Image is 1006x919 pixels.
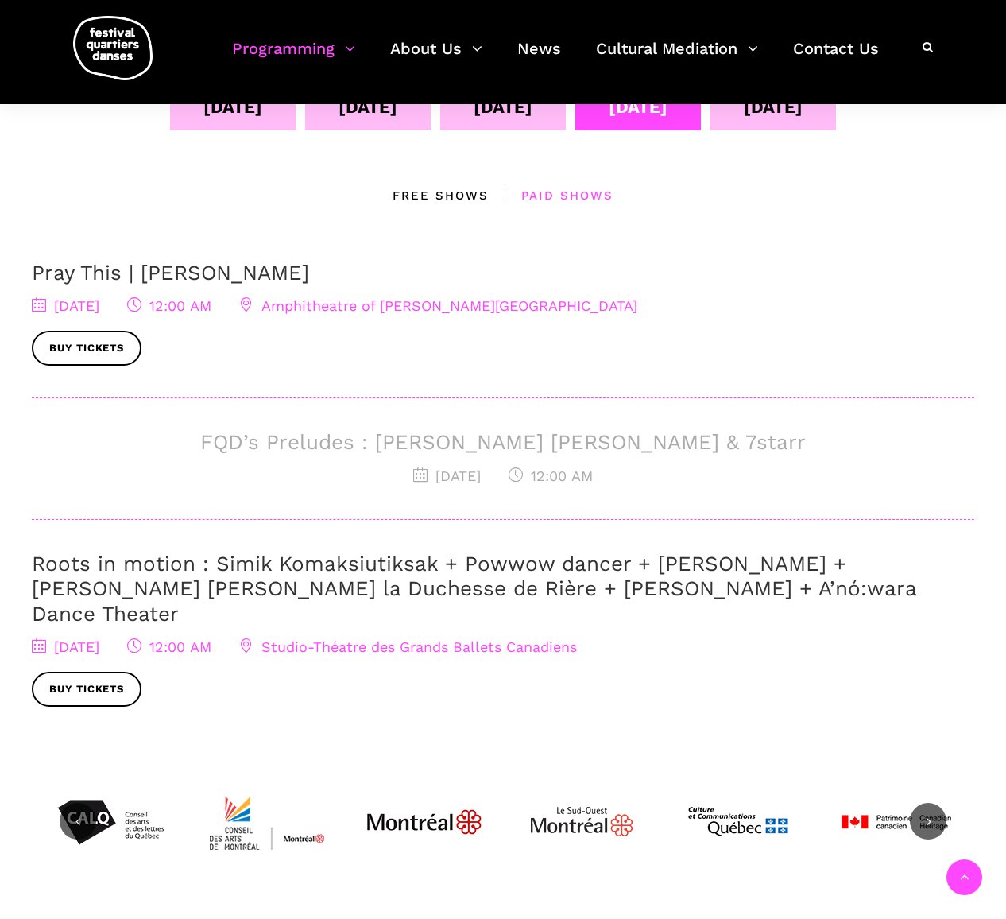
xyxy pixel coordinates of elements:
img: logo-fqd-med [73,16,153,80]
div: Paid shows [489,186,613,205]
a: About Us [390,35,482,82]
div: [DATE] [744,93,803,121]
span: 12:00 AM [127,638,211,655]
div: Free Shows [393,186,489,205]
span: 12:00 AM [509,467,593,484]
span: [DATE] [413,467,481,484]
a: News [517,35,561,82]
span: 12:00 AM [127,297,211,314]
a: Pray This | [PERSON_NAME] [32,261,309,285]
img: CMYK_Logo_CAMMontreal [207,762,327,882]
div: [DATE] [203,93,262,121]
div: [DATE] [339,93,397,121]
a: Cultural Mediation [596,35,758,82]
span: [DATE] [32,638,99,655]
div: [DATE] [609,93,667,121]
img: JPGnr_b [365,762,484,882]
img: Logo_Mtl_Le_Sud-Ouest.svg_ [522,762,641,882]
a: Programming [232,35,355,82]
span: [DATE] [32,297,99,314]
a: Contact Us [793,35,879,82]
img: Calq_noir [51,762,170,882]
a: Roots in motion : Simik Komaksiutiksak + Powwow dancer + [PERSON_NAME] + [PERSON_NAME] [PERSON_NA... [32,552,916,625]
span: Amphitheatre of [PERSON_NAME][GEOGRAPHIC_DATA] [239,297,637,314]
img: patrimoinecanadien-01_0-4 [836,762,955,882]
a: Buy tickets [32,331,141,366]
a: Buy tickets [32,672,141,708]
div: [DATE] [474,93,532,121]
span: Studio-Théatre des Grands Ballets Canadiens [239,638,577,655]
h3: FQD’s Preludes : [PERSON_NAME] [PERSON_NAME] & 7starr [32,430,974,455]
img: mccq-3-3 [679,762,798,882]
